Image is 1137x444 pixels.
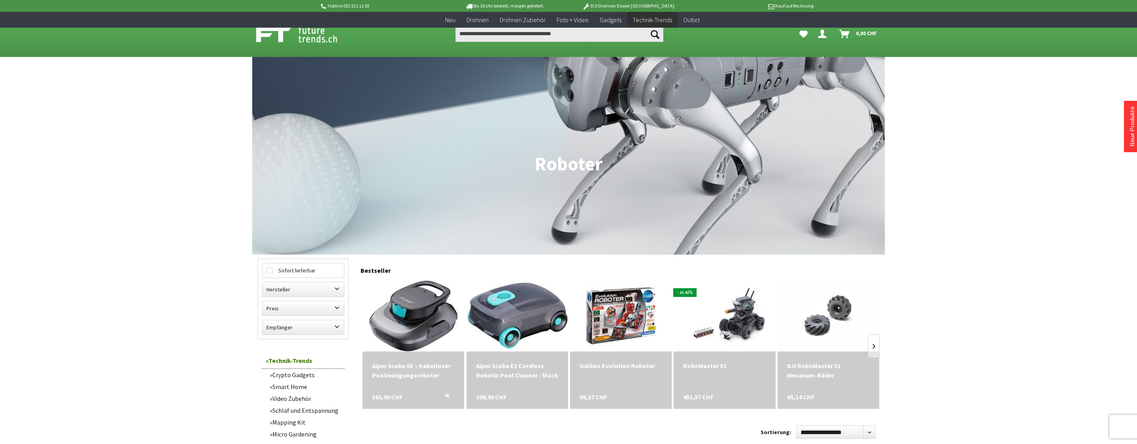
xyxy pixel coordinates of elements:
a: Micro Gardening [266,428,345,440]
span: 65,14 CHF [787,392,814,402]
label: Empfänger [263,320,344,334]
img: Aiper Scuba E1 Cordless Robotic Pool Cleaner - black [467,282,568,350]
a: Aiper Scuba SE – Kabelloser Poolreinigungsroboter 163,00 CHF In den Warenkorb [372,361,455,380]
a: Drohnen [461,12,494,28]
button: In den Warenkorb [435,392,454,402]
div: RoboMaster S1 [683,361,766,370]
p: Hotline 032 511 11 03 [319,1,443,11]
span: 163,00 CHF [372,392,402,402]
a: Outlet [678,12,705,28]
a: Aiper Scuba E1 Cordless Robotic Pool Cleaner - black 299,90 CHF [476,361,559,380]
span: Technik-Trends [633,16,672,24]
a: Schlaf und Entspannung [266,404,345,416]
a: Crypto Gadgets [266,369,345,381]
img: Galileo Evolution Roboter [585,280,657,351]
span: Drohnen Zubehör [500,16,546,24]
div: Bestseller [361,259,879,278]
span: 299,90 CHF [476,392,506,402]
div: Aiper Scuba SE – Kabelloser Poolreinigungsroboter [372,361,455,380]
a: Video Zubehör [266,393,345,404]
a: Galileo Evolution Roboter 99,37 CHF [580,361,662,370]
a: Drohnen Zubehör [494,12,551,28]
a: Technik-Trends [627,12,678,28]
span: Neu [445,16,455,24]
p: Bis 16 Uhr bestellt, morgen geliefert. [443,1,567,11]
a: Meine Favoriten [795,26,812,42]
a: Technik-Trends [262,353,345,369]
img: Shop Futuretrends - zur Startseite wechseln [256,25,355,44]
input: Produkt, Marke, Kategorie, EAN, Artikelnummer… [455,26,663,42]
img: DJI RoboMaster S1 Mecanum-Räder [778,282,879,350]
img: RoboMaster S1 [677,280,772,351]
a: DJI RoboMaster S1 Mecanum-Räder 65,14 CHF [787,361,870,380]
a: Neu [440,12,461,28]
label: Hersteller [263,282,344,297]
a: Neue Produkte [1128,106,1136,147]
span: 99,37 CHF [580,392,607,402]
span: Drohnen [467,16,489,24]
span: Gadgets [600,16,621,24]
a: Foto + Video [551,12,594,28]
a: Warenkorb [836,26,881,42]
button: Suchen [647,26,663,42]
p: Kauf auf Rechnung [690,1,814,11]
div: DJI RoboMaster S1 Mecanum-Räder [787,361,870,380]
a: Mapping Kit [266,416,345,428]
span: 451,57 CHF [683,392,714,402]
span: 0,00 CHF [856,27,877,40]
span: Foto + Video [557,16,589,24]
label: Preis [263,301,344,316]
p: DJI Drohnen Dealer [GEOGRAPHIC_DATA] [567,1,690,11]
span: Outlet [683,16,700,24]
label: Sortierung: [761,426,791,438]
div: Galileo Evolution Roboter [580,361,662,370]
label: Sofort lieferbar [263,263,344,278]
a: Dein Konto [815,26,833,42]
a: Smart Home [266,381,345,393]
h1: Roboter [258,154,879,174]
img: Aiper Scuba SE – Kabelloser Poolreinigungsroboter [369,280,458,351]
div: Aiper Scuba E1 Cordless Robotic Pool Cleaner - black [476,361,559,380]
a: Gadgets [594,12,627,28]
a: RoboMaster S1 451,57 CHF [683,361,766,370]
